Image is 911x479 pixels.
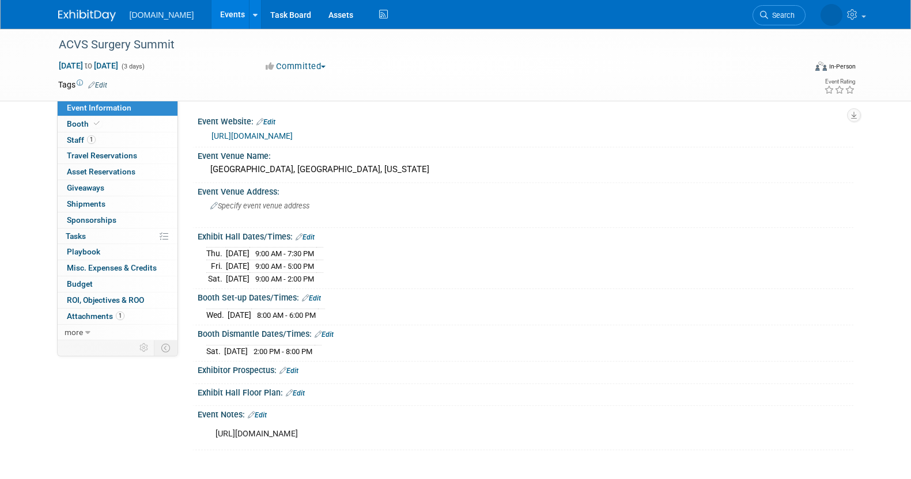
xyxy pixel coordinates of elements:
a: Search [753,5,806,25]
td: Wed. [206,309,228,321]
div: Exhibit Hall Dates/Times: [198,228,853,243]
span: (3 days) [120,63,145,70]
a: Staff1 [58,132,177,148]
span: Playbook [67,247,100,256]
a: Edit [256,118,275,126]
a: Edit [315,330,334,339]
span: 9:00 AM - 5:00 PM [255,262,314,271]
a: Sponsorships [58,212,177,228]
span: Event Information [67,103,131,112]
div: Event Venue Name: [198,147,853,162]
span: Budget [67,279,93,288]
a: ROI, Objectives & ROO [58,292,177,308]
td: Tags [58,79,107,90]
button: Committed [262,60,330,73]
span: Shipments [67,199,105,208]
td: [DATE] [224,345,248,357]
td: Thu. [206,248,226,260]
td: [DATE] [226,248,250,260]
a: Misc. Expenses & Credits [58,260,177,276]
td: Fri. [206,260,226,273]
a: Giveaways [58,180,177,196]
td: [DATE] [228,309,251,321]
td: Sat. [206,272,226,284]
span: Tasks [66,231,86,241]
div: [URL][DOMAIN_NAME] [207,423,727,446]
a: Edit [88,81,107,89]
div: Event Rating [824,79,855,85]
span: 2:00 PM - 8:00 PM [254,347,312,356]
td: Sat. [206,345,224,357]
a: Tasks [58,229,177,244]
span: [DOMAIN_NAME] [130,10,194,20]
span: Giveaways [67,183,104,192]
span: Travel Reservations [67,151,137,160]
i: Booth reservation complete [94,120,100,127]
span: Specify event venue address [210,202,309,210]
div: In-Person [829,62,856,71]
span: Staff [67,135,96,145]
span: 1 [87,135,96,144]
a: Attachments1 [58,309,177,324]
span: 1 [116,311,124,320]
a: Shipments [58,196,177,212]
div: Booth Set-up Dates/Times: [198,289,853,304]
span: Misc. Expenses & Credits [67,263,157,272]
div: ACVS Surgery Summit [55,35,788,55]
td: [DATE] [226,260,250,273]
span: 8:00 AM - 6:00 PM [257,311,316,320]
a: Edit [302,294,321,302]
a: Asset Reservations [58,164,177,180]
img: ExhibitDay [58,10,116,21]
div: Event Venue Address: [198,183,853,197]
span: 9:00 AM - 2:00 PM [255,275,314,283]
a: Playbook [58,244,177,260]
span: Attachments [67,311,124,321]
div: [GEOGRAPHIC_DATA], [GEOGRAPHIC_DATA], [US_STATE] [206,161,845,178]
a: Travel Reservations [58,148,177,164]
span: more [65,328,83,337]
span: Sponsorships [67,215,116,225]
div: Event Notes: [198,406,853,421]
span: Search [768,11,795,20]
img: Format-Inperson.png [815,62,827,71]
span: [DATE] [DATE] [58,60,119,71]
a: more [58,325,177,340]
div: Exhibitor Prospectus: [198,362,853,377]
span: to [83,61,94,70]
td: Personalize Event Tab Strip [134,340,154,355]
span: 9:00 AM - 7:30 PM [255,249,314,258]
a: [URL][DOMAIN_NAME] [211,131,293,140]
div: Event Website: [198,113,853,128]
span: ROI, Objectives & ROO [67,295,144,305]
div: Exhibit Hall Floor Plan: [198,384,853,399]
img: Iuliia Bulow [821,4,842,26]
a: Edit [296,233,315,241]
span: Asset Reservations [67,167,135,176]
a: Booth [58,116,177,132]
div: Event Format [738,60,856,77]
a: Event Information [58,100,177,116]
td: [DATE] [226,272,250,284]
div: Booth Dismantle Dates/Times: [198,325,853,340]
span: Booth [67,119,102,128]
td: Toggle Event Tabs [154,340,177,355]
a: Edit [279,367,298,375]
a: Edit [248,411,267,419]
a: Budget [58,276,177,292]
a: Edit [286,389,305,397]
